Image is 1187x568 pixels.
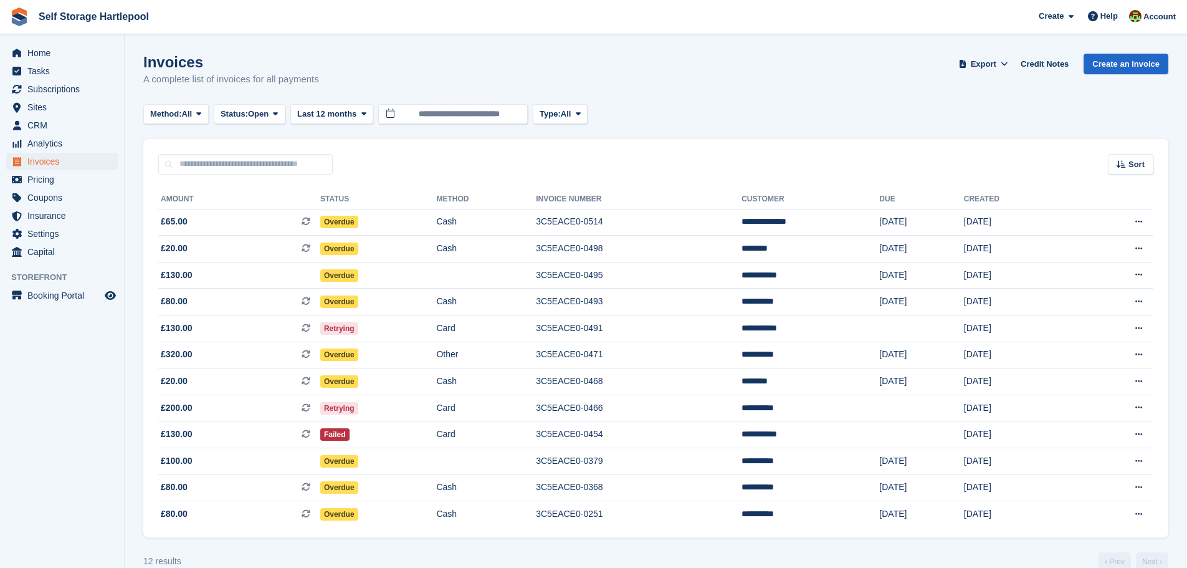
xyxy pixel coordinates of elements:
[320,375,358,388] span: Overdue
[214,104,285,125] button: Status: Open
[161,322,193,335] span: £130.00
[540,108,561,120] span: Type:
[964,474,1074,501] td: [DATE]
[27,225,102,243] span: Settings
[436,342,536,368] td: Other
[536,395,741,421] td: 3C5EACE0-0466
[964,368,1074,395] td: [DATE]
[6,243,118,261] a: menu
[182,108,193,120] span: All
[536,368,741,395] td: 3C5EACE0-0468
[161,269,193,282] span: £130.00
[964,421,1074,448] td: [DATE]
[436,209,536,236] td: Cash
[6,117,118,134] a: menu
[143,54,319,70] h1: Invoices
[879,262,963,289] td: [DATE]
[436,236,536,262] td: Cash
[103,288,118,303] a: Preview store
[436,474,536,501] td: Cash
[436,315,536,342] td: Card
[741,190,879,209] th: Customer
[6,287,118,304] a: menu
[536,209,741,236] td: 3C5EACE0-0514
[6,225,118,243] a: menu
[27,117,102,134] span: CRM
[27,243,102,261] span: Capital
[27,287,102,304] span: Booking Portal
[879,474,963,501] td: [DATE]
[964,448,1074,475] td: [DATE]
[879,342,963,368] td: [DATE]
[161,508,188,521] span: £80.00
[536,289,741,315] td: 3C5EACE0-0493
[161,215,188,228] span: £65.00
[1143,11,1176,23] span: Account
[533,104,588,125] button: Type: All
[320,216,358,228] span: Overdue
[964,236,1074,262] td: [DATE]
[10,7,29,26] img: stora-icon-8386f47178a22dfd0bd8f6a31ec36ba5ce8667c1dd55bd0f319d3a0aa187defe.svg
[320,243,358,255] span: Overdue
[879,209,963,236] td: [DATE]
[143,555,181,568] div: 12 results
[320,296,358,308] span: Overdue
[1084,54,1168,74] a: Create an Invoice
[561,108,571,120] span: All
[1016,54,1074,74] a: Credit Notes
[879,501,963,527] td: [DATE]
[27,99,102,116] span: Sites
[320,428,350,441] span: Failed
[11,271,124,284] span: Storefront
[536,501,741,527] td: 3C5EACE0-0251
[964,289,1074,315] td: [DATE]
[964,501,1074,527] td: [DATE]
[879,236,963,262] td: [DATE]
[536,190,741,209] th: Invoice Number
[320,508,358,521] span: Overdue
[34,6,154,27] a: Self Storage Hartlepool
[6,171,118,188] a: menu
[964,190,1074,209] th: Created
[6,62,118,80] a: menu
[879,368,963,395] td: [DATE]
[320,322,358,335] span: Retrying
[297,108,356,120] span: Last 12 months
[964,342,1074,368] td: [DATE]
[1129,10,1142,22] img: Woods Removals
[320,190,436,209] th: Status
[161,455,193,468] span: £100.00
[290,104,373,125] button: Last 12 months
[161,428,193,441] span: £130.00
[6,135,118,152] a: menu
[27,207,102,224] span: Insurance
[436,368,536,395] td: Cash
[1128,158,1145,171] span: Sort
[879,190,963,209] th: Due
[536,262,741,289] td: 3C5EACE0-0495
[221,108,248,120] span: Status:
[27,153,102,170] span: Invoices
[536,315,741,342] td: 3C5EACE0-0491
[27,44,102,62] span: Home
[161,402,193,415] span: £200.00
[27,80,102,98] span: Subscriptions
[320,269,358,282] span: Overdue
[320,481,358,494] span: Overdue
[6,99,118,116] a: menu
[27,171,102,188] span: Pricing
[436,421,536,448] td: Card
[161,242,188,255] span: £20.00
[536,448,741,475] td: 3C5EACE0-0379
[6,80,118,98] a: menu
[161,481,188,494] span: £80.00
[320,349,358,361] span: Overdue
[1039,10,1064,22] span: Create
[536,342,741,368] td: 3C5EACE0-0471
[6,153,118,170] a: menu
[436,190,536,209] th: Method
[161,295,188,308] span: £80.00
[143,72,319,87] p: A complete list of invoices for all payments
[436,289,536,315] td: Cash
[6,207,118,224] a: menu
